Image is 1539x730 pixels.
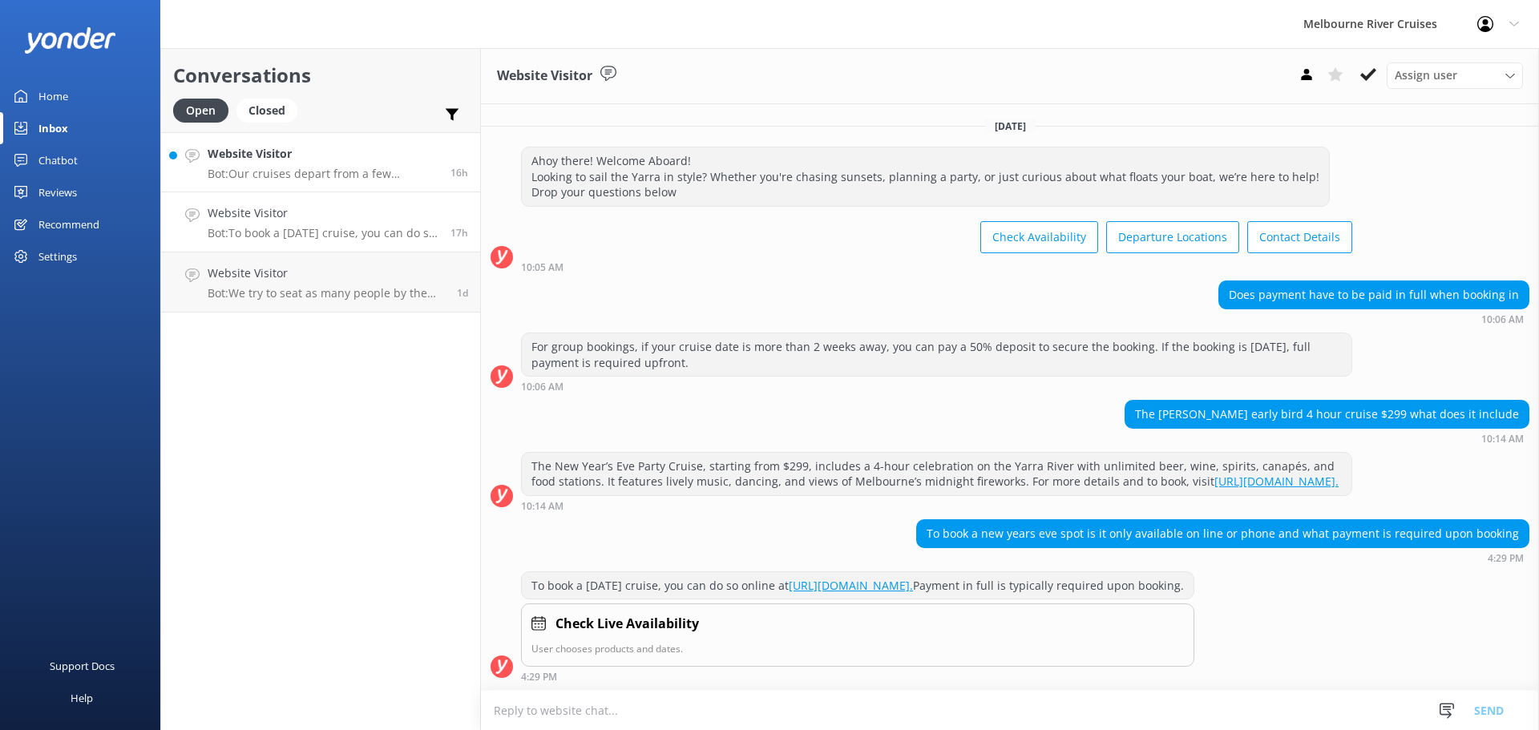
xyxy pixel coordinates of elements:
div: To book a [DATE] cruise, you can do so online at Payment in full is typically required upon booking. [522,572,1194,599]
a: Website VisitorBot:To book a [DATE] cruise, you can do so online at [URL][DOMAIN_NAME]. Payment i... [161,192,480,252]
p: Bot: To book a [DATE] cruise, you can do so online at [URL][DOMAIN_NAME]. Payment in full is typi... [208,226,438,240]
p: Bot: Our cruises depart from a few different locations along [GEOGRAPHIC_DATA] and Federation [GE... [208,167,438,181]
button: Check Availability [980,221,1098,253]
div: Ahoy there! Welcome Aboard! Looking to sail the Yarra in style? Whether you're chasing sunsets, p... [522,147,1329,206]
h4: Website Visitor [208,204,438,222]
a: [URL][DOMAIN_NAME]. [1214,474,1339,489]
div: The New Year’s Eve Party Cruise, starting from $299, includes a 4-hour celebration on the Yarra R... [522,453,1351,495]
div: Recommend [38,208,99,240]
span: Sep 04 2025 05:21pm (UTC +10:00) Australia/Sydney [450,166,468,179]
strong: 10:05 AM [521,263,563,272]
strong: 10:14 AM [1481,434,1524,444]
strong: 4:29 PM [521,672,557,682]
div: Assign User [1387,63,1523,88]
div: To book a new years eve spot is it only available on line or phone and what payment is required u... [917,520,1529,547]
h4: Website Visitor [208,264,445,282]
button: Contact Details [1247,221,1352,253]
span: Sep 04 2025 04:29pm (UTC +10:00) Australia/Sydney [450,226,468,240]
div: Settings [38,240,77,272]
div: Sep 04 2025 10:14am (UTC +10:00) Australia/Sydney [1125,433,1529,444]
span: [DATE] [985,119,1036,133]
span: Assign user [1395,67,1457,84]
a: Website VisitorBot:Our cruises depart from a few different locations along [GEOGRAPHIC_DATA] and ... [161,132,480,192]
div: Home [38,80,68,112]
div: Sep 04 2025 10:06am (UTC +10:00) Australia/Sydney [1218,313,1529,325]
div: Reviews [38,176,77,208]
div: Closed [236,99,297,123]
div: Sep 04 2025 10:05am (UTC +10:00) Australia/Sydney [521,261,1352,272]
a: Website VisitorBot:We try to seat as many people by the windows as possible, but not everyone is ... [161,252,480,313]
a: Open [173,101,236,119]
a: [URL][DOMAIN_NAME]. [789,578,913,593]
strong: 10:06 AM [1481,315,1524,325]
h4: Website Visitor [208,145,438,163]
h2: Conversations [173,60,468,91]
p: User chooses products and dates. [531,641,1184,656]
a: Closed [236,101,305,119]
strong: 10:14 AM [521,502,563,511]
div: Sep 04 2025 04:29pm (UTC +10:00) Australia/Sydney [916,552,1529,563]
div: Sep 04 2025 10:14am (UTC +10:00) Australia/Sydney [521,500,1352,511]
div: Support Docs [50,650,115,682]
button: Departure Locations [1106,221,1239,253]
img: yonder-white-logo.png [24,27,116,54]
strong: 4:29 PM [1488,554,1524,563]
div: The [PERSON_NAME] early bird 4 hour cruise $299 what does it include [1125,401,1529,428]
p: Bot: We try to seat as many people by the windows as possible, but not everyone is able to sit th... [208,286,445,300]
h4: Check Live Availability [555,614,699,635]
div: Sep 04 2025 10:06am (UTC +10:00) Australia/Sydney [521,381,1352,392]
div: Inbox [38,112,68,144]
div: Sep 04 2025 04:29pm (UTC +10:00) Australia/Sydney [521,671,1194,682]
div: Chatbot [38,144,78,176]
div: Does payment have to be paid in full when booking in [1219,281,1529,309]
div: Help [71,682,93,714]
h3: Website Visitor [497,66,592,87]
div: Open [173,99,228,123]
div: For group bookings, if your cruise date is more than 2 weeks away, you can pay a 50% deposit to s... [522,333,1351,376]
strong: 10:06 AM [521,382,563,392]
span: Sep 03 2025 06:38pm (UTC +10:00) Australia/Sydney [457,286,468,300]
